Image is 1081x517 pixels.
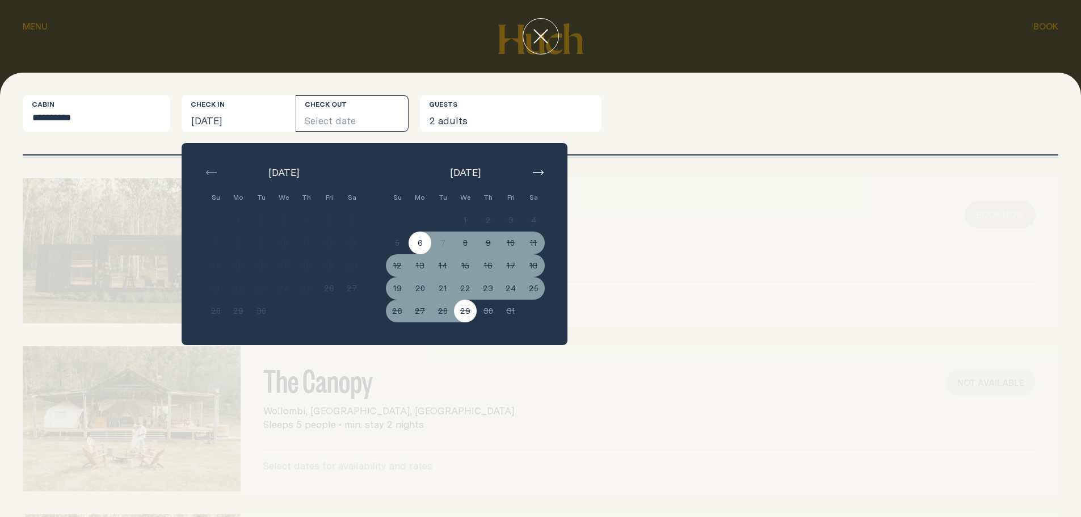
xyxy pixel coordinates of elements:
[454,300,477,322] button: 29
[522,277,545,300] button: 25
[340,277,363,300] button: 27
[477,186,499,209] div: Th
[454,232,477,254] button: 8
[227,209,250,232] button: 1
[227,186,250,209] div: Mo
[499,232,522,254] button: 10
[409,277,431,300] button: 20
[523,18,559,54] button: close
[409,254,431,277] button: 13
[386,300,409,322] button: 26
[477,300,499,322] button: 30
[295,277,318,300] button: 25
[250,300,272,322] button: 30
[268,166,299,179] span: [DATE]
[227,254,250,277] button: 15
[250,277,272,300] button: 23
[454,277,477,300] button: 22
[499,186,522,209] div: Fri
[204,277,227,300] button: 21
[272,277,295,300] button: 24
[454,209,477,232] button: 1
[250,232,272,254] button: 9
[295,254,318,277] button: 18
[431,300,454,322] button: 28
[454,254,477,277] button: 15
[340,186,363,209] div: Sa
[450,166,481,179] span: [DATE]
[250,186,272,209] div: Tu
[522,254,545,277] button: 18
[499,277,522,300] button: 24
[204,186,227,209] div: Su
[522,209,545,232] button: 4
[296,95,409,132] button: Select date
[409,186,431,209] div: Mo
[522,186,545,209] div: Sa
[204,232,227,254] button: 7
[386,254,409,277] button: 12
[250,209,272,232] button: 2
[431,277,454,300] button: 21
[318,186,340,209] div: Fri
[295,186,318,209] div: Th
[420,95,602,132] button: 2 adults
[429,100,457,109] label: Guests
[295,209,318,232] button: 4
[272,209,295,232] button: 3
[386,232,409,254] button: 5
[318,254,340,277] button: 19
[318,209,340,232] button: 5
[499,300,522,322] button: 31
[522,232,545,254] button: 11
[272,232,295,254] button: 10
[250,254,272,277] button: 16
[386,186,409,209] div: Su
[227,300,250,322] button: 29
[454,186,477,209] div: We
[340,209,363,232] button: 6
[477,209,499,232] button: 2
[409,300,431,322] button: 27
[431,232,454,254] button: 7
[340,254,363,277] button: 20
[182,95,295,132] button: [DATE]
[477,254,499,277] button: 16
[431,254,454,277] button: 14
[295,232,318,254] button: 11
[477,232,499,254] button: 9
[32,100,54,109] label: Cabin
[227,277,250,300] button: 22
[477,277,499,300] button: 23
[318,232,340,254] button: 12
[340,232,363,254] button: 13
[272,254,295,277] button: 17
[431,186,454,209] div: Tu
[204,254,227,277] button: 14
[499,209,522,232] button: 3
[227,232,250,254] button: 8
[272,186,295,209] div: We
[499,254,522,277] button: 17
[204,300,227,322] button: 28
[386,277,409,300] button: 19
[409,232,431,254] button: 6
[318,277,340,300] button: 26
